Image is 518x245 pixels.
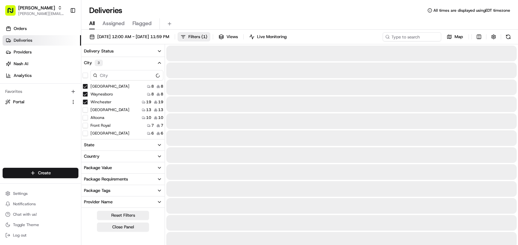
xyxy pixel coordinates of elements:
[146,99,151,105] span: 19
[3,35,81,46] a: Deliveries
[383,32,441,41] input: Type to search
[151,92,154,97] span: 8
[81,196,165,208] button: Provider Name
[188,34,207,40] span: Filters
[22,69,82,74] div: We're available if you need us!
[90,123,111,128] label: Front Royal
[257,34,287,40] span: Live Monitoring
[87,32,172,41] button: [DATE] 12:00 AM - [DATE] 11:59 PM
[3,220,78,229] button: Toggle Theme
[7,95,12,100] div: 📗
[13,99,24,105] span: Portal
[102,20,125,27] span: Assigned
[3,23,81,34] a: Orders
[161,84,163,89] span: 8
[433,8,510,13] span: All times are displayed using EDT timezone
[81,185,165,196] button: Package Tags
[90,107,129,112] label: [GEOGRAPHIC_DATA]
[146,107,151,112] span: 13
[201,34,207,40] span: ( 1 )
[3,3,67,18] button: [PERSON_NAME][PERSON_NAME][EMAIL_ADDRESS][PERSON_NAME][DOMAIN_NAME]
[13,191,28,196] span: Settings
[3,86,78,97] div: Favorites
[3,210,78,219] button: Chat with us!
[81,151,165,162] button: Country
[455,34,463,40] span: Map
[97,34,169,40] span: [DATE] 12:00 AM - [DATE] 11:59 PM
[7,62,18,74] img: 1736555255976-a54dd68f-1ca7-489b-9aae-adbdc363a1c4
[161,123,163,128] span: 7
[81,46,165,57] button: Delivery Status
[151,123,154,128] span: 7
[13,233,26,238] span: Log out
[90,92,113,97] label: Waynesboro
[84,48,114,54] div: Delivery Status
[146,115,151,120] span: 10
[3,168,78,178] button: Create
[97,223,149,232] button: Close Panel
[3,189,78,198] button: Settings
[3,231,78,240] button: Log out
[18,5,55,11] button: [PERSON_NAME]
[38,170,51,176] span: Create
[61,94,104,101] span: API Documentation
[90,99,112,105] label: Winchester
[52,92,107,104] a: 💻API Documentation
[46,110,79,115] a: Powered byPylon
[444,32,466,41] button: Map
[158,107,163,112] span: 13
[84,176,128,182] div: Package Requirements
[151,84,154,89] span: 8
[55,95,60,100] div: 💻
[81,139,165,151] button: State
[3,70,81,81] a: Analytics
[84,199,113,205] div: Provider Name
[3,97,78,107] button: Portal
[22,62,107,69] div: Start new chat
[151,131,154,136] span: 6
[14,73,32,79] span: Analytics
[84,188,110,194] div: Package Tags
[4,92,52,104] a: 📗Knowledge Base
[90,131,129,136] label: [GEOGRAPHIC_DATA]
[161,92,163,97] span: 8
[13,222,39,227] span: Toggle Theme
[13,201,36,207] span: Notifications
[90,70,163,80] input: City
[84,142,94,148] div: State
[84,60,103,66] div: City
[111,64,118,72] button: Start new chat
[13,212,37,217] span: Chat with us!
[81,57,165,69] button: City3
[84,165,112,171] div: Package Value
[18,11,65,16] button: [PERSON_NAME][EMAIL_ADDRESS][PERSON_NAME][DOMAIN_NAME]
[81,174,165,185] button: Package Requirements
[14,61,28,67] span: Nash AI
[7,7,20,20] img: Nash
[226,34,238,40] span: Views
[5,99,68,105] a: Portal
[81,162,165,173] button: Package Value
[504,32,513,41] button: Refresh
[132,20,152,27] span: Flagged
[89,20,95,27] span: All
[7,26,118,36] p: Welcome 👋
[14,37,32,43] span: Deliveries
[3,199,78,209] button: Notifications
[246,32,290,41] button: Live Monitoring
[158,115,163,120] span: 10
[14,26,27,32] span: Orders
[161,131,163,136] span: 6
[158,99,163,105] span: 19
[95,60,103,66] div: 3
[84,153,100,159] div: Country
[97,211,149,220] button: Reset Filters
[3,47,81,57] a: Providers
[89,5,122,16] h1: Deliveries
[216,32,241,41] button: Views
[178,32,210,41] button: Filters(1)
[14,49,32,55] span: Providers
[90,115,104,120] label: Altoona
